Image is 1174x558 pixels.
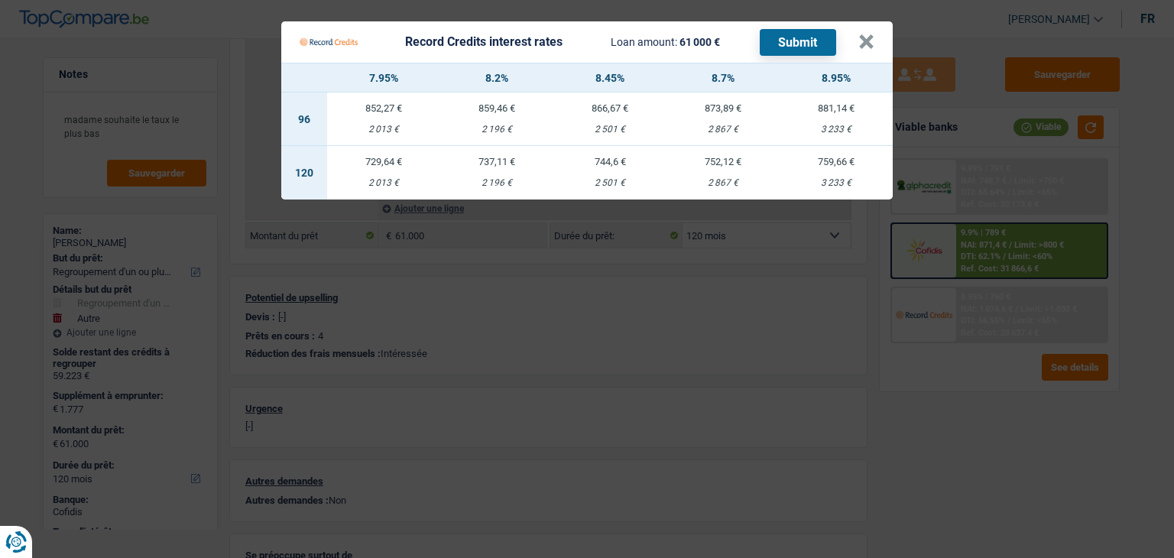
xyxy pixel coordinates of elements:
[780,125,893,135] div: 3 233 €
[327,157,440,167] div: 729,64 €
[440,157,553,167] div: 737,11 €
[679,36,720,48] span: 61 000 €
[553,63,666,92] th: 8.45%
[327,63,440,92] th: 7.95%
[611,36,677,48] span: Loan amount:
[405,36,563,48] div: Record Credits interest rates
[300,28,358,57] img: Record Credits
[780,63,893,92] th: 8.95%
[553,157,666,167] div: 744,6 €
[780,178,893,188] div: 3 233 €
[666,157,780,167] div: 752,12 €
[780,157,893,167] div: 759,66 €
[281,146,327,200] td: 120
[666,178,780,188] div: 2 867 €
[553,178,666,188] div: 2 501 €
[760,29,836,56] button: Submit
[327,125,440,135] div: 2 013 €
[666,125,780,135] div: 2 867 €
[666,63,780,92] th: 8.7%
[327,103,440,113] div: 852,27 €
[858,34,874,50] button: ×
[440,103,553,113] div: 859,46 €
[327,178,440,188] div: 2 013 €
[440,178,553,188] div: 2 196 €
[440,125,553,135] div: 2 196 €
[780,103,893,113] div: 881,14 €
[281,92,327,146] td: 96
[553,125,666,135] div: 2 501 €
[666,103,780,113] div: 873,89 €
[440,63,553,92] th: 8.2%
[553,103,666,113] div: 866,67 €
